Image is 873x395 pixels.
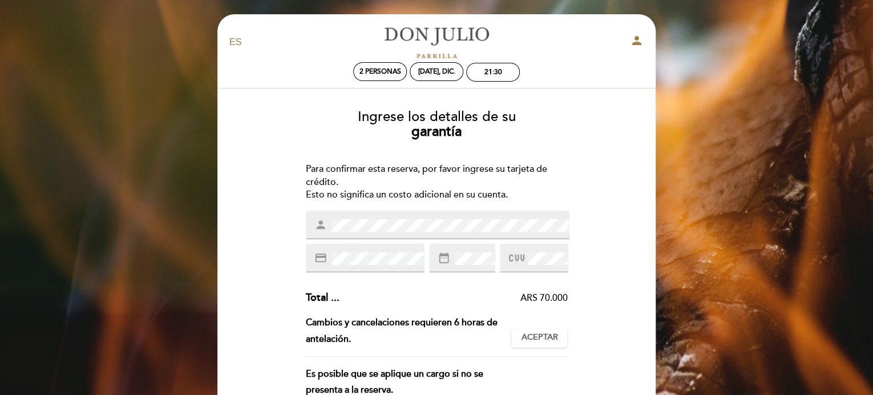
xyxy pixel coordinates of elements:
b: garantía [411,123,462,140]
i: date_range [438,252,450,264]
div: Cambios y cancelaciones requieren 6 horas de antelación. [306,315,512,348]
i: person [630,34,644,47]
i: credit_card [314,252,327,264]
a: [PERSON_NAME] [365,27,508,58]
span: Aceptar [521,332,557,344]
i: person [314,219,327,231]
div: [DATE], dic. [418,67,455,76]
div: 21:30 [484,68,502,76]
button: person [630,34,644,51]
div: Para confirmar esta reserva, por favor ingrese su tarjeta de crédito. Esto no significa un costo ... [306,163,568,202]
span: 2 personas [359,67,401,76]
span: Total ... [306,291,339,304]
span: Ingrese los detalles de su [358,108,516,125]
button: Aceptar [511,328,567,348]
div: ARS 70.000 [339,292,568,305]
